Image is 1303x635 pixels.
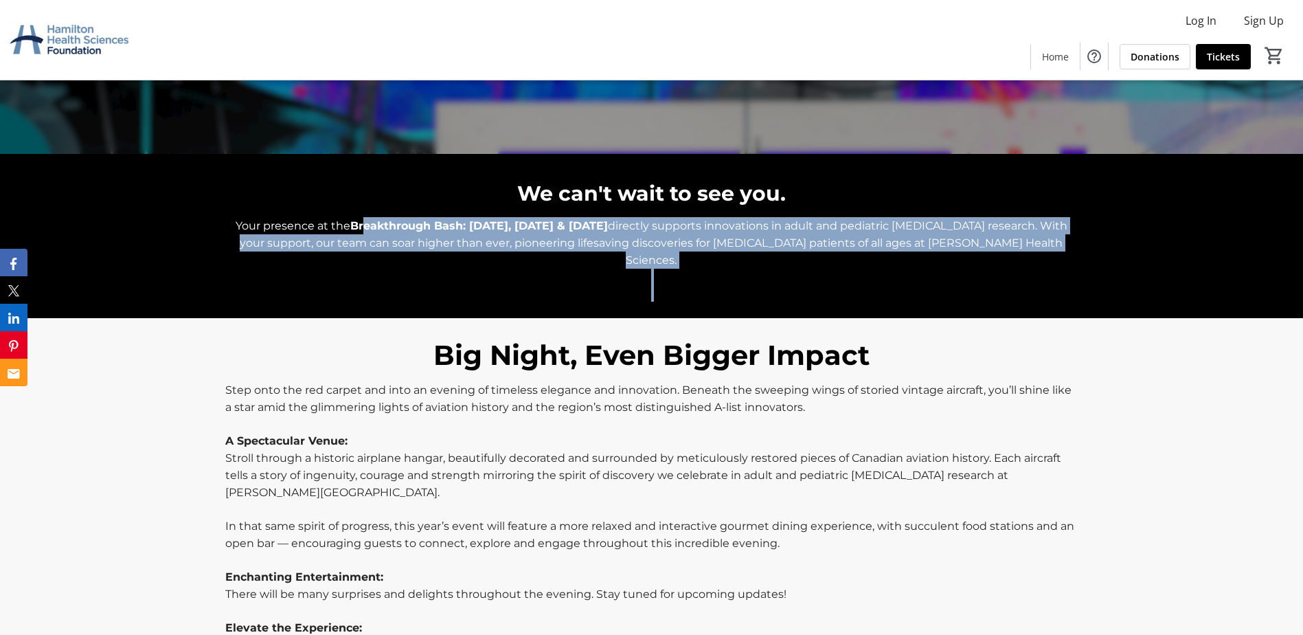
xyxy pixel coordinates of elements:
strong: Elevate the Experience: [225,621,362,634]
a: Tickets [1196,44,1251,69]
button: Log In [1175,10,1227,32]
span: Step onto the red carpet and into an evening of timeless elegance and innovation. Beneath the swe... [225,383,1072,414]
img: Hamilton Health Sciences Foundation's Logo [8,5,131,74]
strong: Breakthrough Bash: [DATE], [DATE] & [DATE] [350,219,608,232]
a: Home [1031,44,1080,69]
button: Sign Up [1233,10,1295,32]
span: Log In [1186,12,1216,29]
button: Help [1080,43,1108,70]
span: In that same spirit of progress, this year’s event will feature a more relaxed and interactive go... [225,520,1074,550]
span: directly supports innovations in adult and pediatric [MEDICAL_DATA] research. With your support, ... [240,219,1067,267]
span: Stroll through a historic airplane hangar, beautifully decorated and surrounded by meticulously r... [225,452,1061,499]
strong: A Spectacular Venue: [225,434,348,447]
span: Big Night, Even Bigger Impact [433,338,870,372]
span: Your presence at the [236,219,350,232]
span: Donations [1131,49,1179,64]
span: Home [1042,49,1069,64]
a: Donations [1120,44,1190,69]
span: Tickets [1207,49,1240,64]
span: There will be many surprises and delights throughout the evening. Stay tuned for upcoming updates! [225,588,786,601]
button: Cart [1262,43,1287,68]
span: We can't wait to see you. [517,181,786,206]
span: Sign Up [1244,12,1284,29]
strong: Enchanting Entertainment: [225,570,383,583]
